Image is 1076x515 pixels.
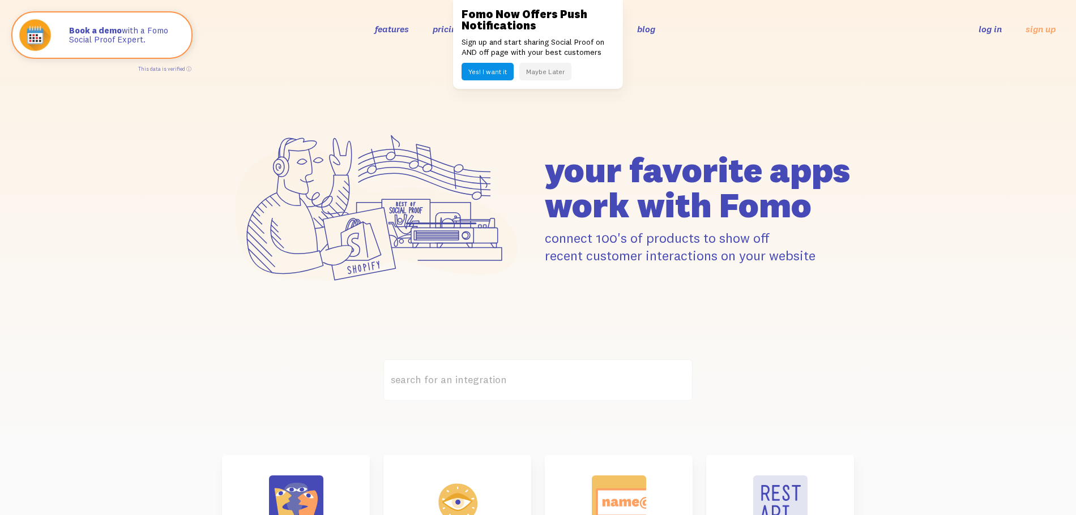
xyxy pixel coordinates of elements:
[462,8,614,31] h3: Fomo Now Offers Push Notifications
[15,15,55,55] img: Fomo
[138,66,191,72] a: This data is verified ⓘ
[375,23,409,35] a: features
[433,23,462,35] a: pricing
[69,25,122,36] strong: Book a demo
[462,37,614,57] p: Sign up and start sharing Social Proof on AND off page with your best customers
[979,23,1002,35] a: log in
[462,63,514,80] button: Yes! I want it
[69,26,180,45] p: with a Fomo Social Proof Expert.
[383,359,693,401] label: search for an integration
[1026,23,1056,35] a: sign up
[637,23,655,35] a: blog
[545,229,854,264] p: connect 100's of products to show off recent customer interactions on your website
[545,152,854,222] h1: your favorite apps work with Fomo
[519,63,571,80] button: Maybe Later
